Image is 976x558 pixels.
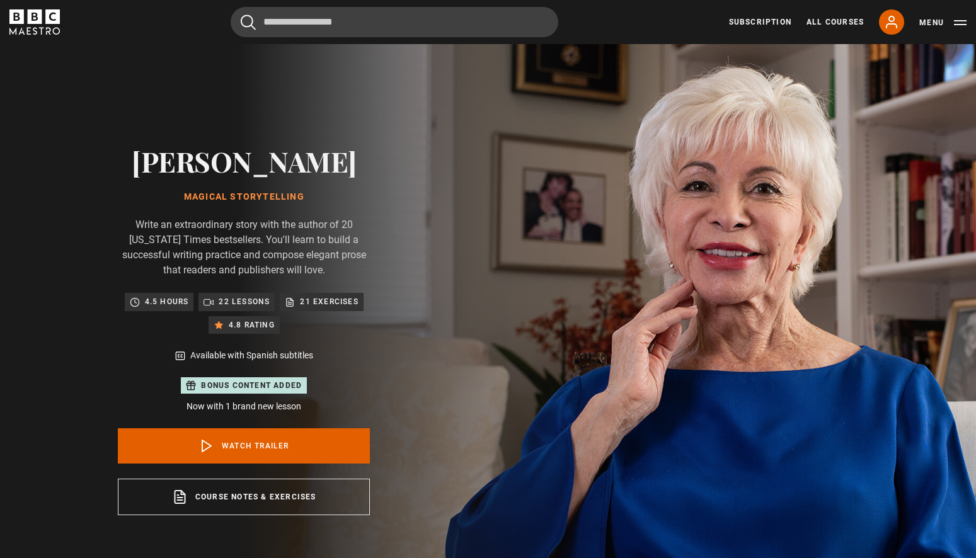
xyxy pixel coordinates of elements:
[190,349,313,362] p: Available with Spanish subtitles
[9,9,60,35] svg: BBC Maestro
[729,16,791,28] a: Subscription
[300,295,358,308] p: 21 exercises
[118,400,370,413] p: Now with 1 brand new lesson
[919,16,967,29] button: Toggle navigation
[241,14,256,30] button: Submit the search query
[229,319,275,331] p: 4.8 rating
[219,295,270,308] p: 22 lessons
[145,295,189,308] p: 4.5 hours
[118,145,370,177] h2: [PERSON_NAME]
[807,16,864,28] a: All Courses
[118,479,370,515] a: Course notes & exercises
[118,428,370,464] a: Watch Trailer
[231,7,558,37] input: Search
[118,217,370,278] p: Write an extraordinary story with the author of 20 [US_STATE] Times bestsellers. You'll learn to ...
[118,192,370,202] h1: Magical Storytelling
[201,380,302,391] p: Bonus content added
